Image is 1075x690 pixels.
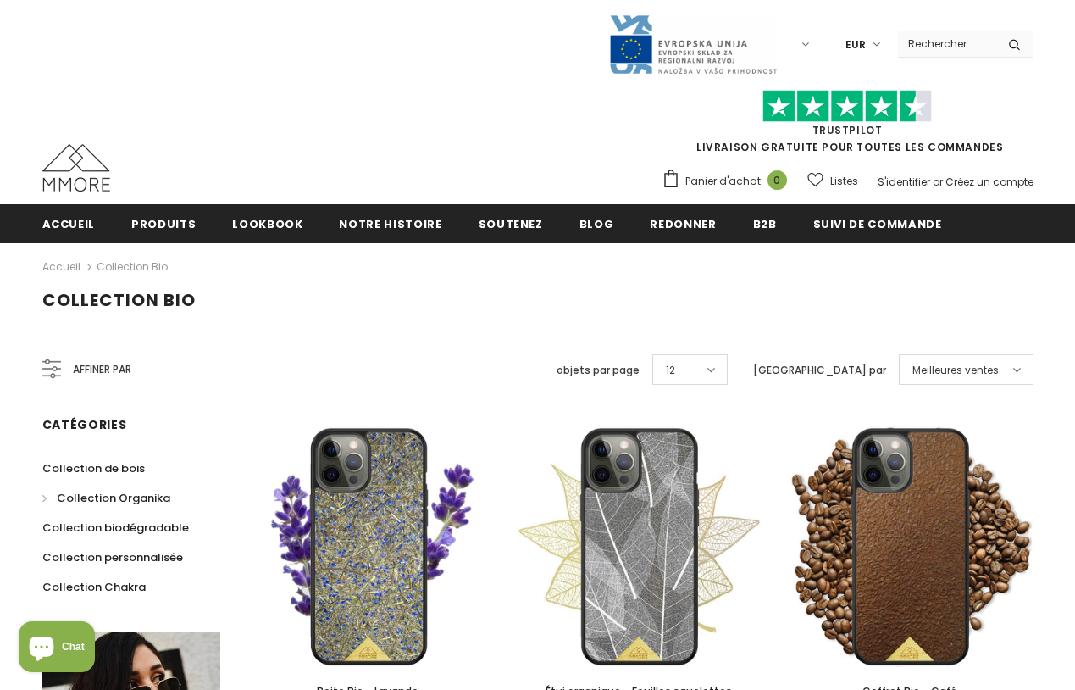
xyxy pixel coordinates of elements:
[807,166,858,196] a: Listes
[666,362,675,379] span: 12
[232,204,302,242] a: Lookbook
[42,204,96,242] a: Accueil
[339,216,441,232] span: Notre histoire
[685,173,761,190] span: Panier d'achat
[912,362,999,379] span: Meilleures ventes
[42,288,196,312] span: Collection Bio
[753,204,777,242] a: B2B
[753,362,886,379] label: [GEOGRAPHIC_DATA] par
[232,216,302,232] span: Lookbook
[813,204,942,242] a: Suivi de commande
[42,513,189,543] a: Collection biodégradable
[479,216,543,232] span: soutenez
[42,579,146,595] span: Collection Chakra
[878,175,930,189] a: S'identifier
[650,216,716,232] span: Redonner
[97,259,168,274] a: Collection Bio
[42,483,170,513] a: Collection Organika
[42,454,145,483] a: Collection de bois
[42,257,80,277] a: Accueil
[579,204,614,242] a: Blog
[42,460,145,476] span: Collection de bois
[131,216,196,232] span: Produits
[762,90,932,123] img: Faites confiance aux étoiles pilotes
[73,360,131,379] span: Affiner par
[830,173,858,190] span: Listes
[42,416,127,433] span: Catégories
[608,14,778,75] img: Javni Razpis
[753,216,777,232] span: B2B
[662,169,795,194] a: Panier d'achat 0
[608,36,778,51] a: Javni Razpis
[812,123,883,137] a: TrustPilot
[339,204,441,242] a: Notre histoire
[579,216,614,232] span: Blog
[42,549,183,565] span: Collection personnalisée
[898,31,995,56] input: Search Site
[945,175,1033,189] a: Créez un compte
[933,175,943,189] span: or
[42,543,183,572] a: Collection personnalisée
[845,36,866,53] span: EUR
[662,97,1033,154] span: LIVRAISON GRATUITE POUR TOUTES LES COMMANDES
[767,170,787,190] span: 0
[557,362,640,379] label: objets par page
[650,204,716,242] a: Redonner
[131,204,196,242] a: Produits
[57,490,170,506] span: Collection Organika
[42,572,146,602] a: Collection Chakra
[42,216,96,232] span: Accueil
[42,520,189,536] span: Collection biodégradable
[813,216,942,232] span: Suivi de commande
[42,144,110,192] img: Cas MMORE
[14,621,100,676] inbox-online-store-chat: Shopify online store chat
[479,204,543,242] a: soutenez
